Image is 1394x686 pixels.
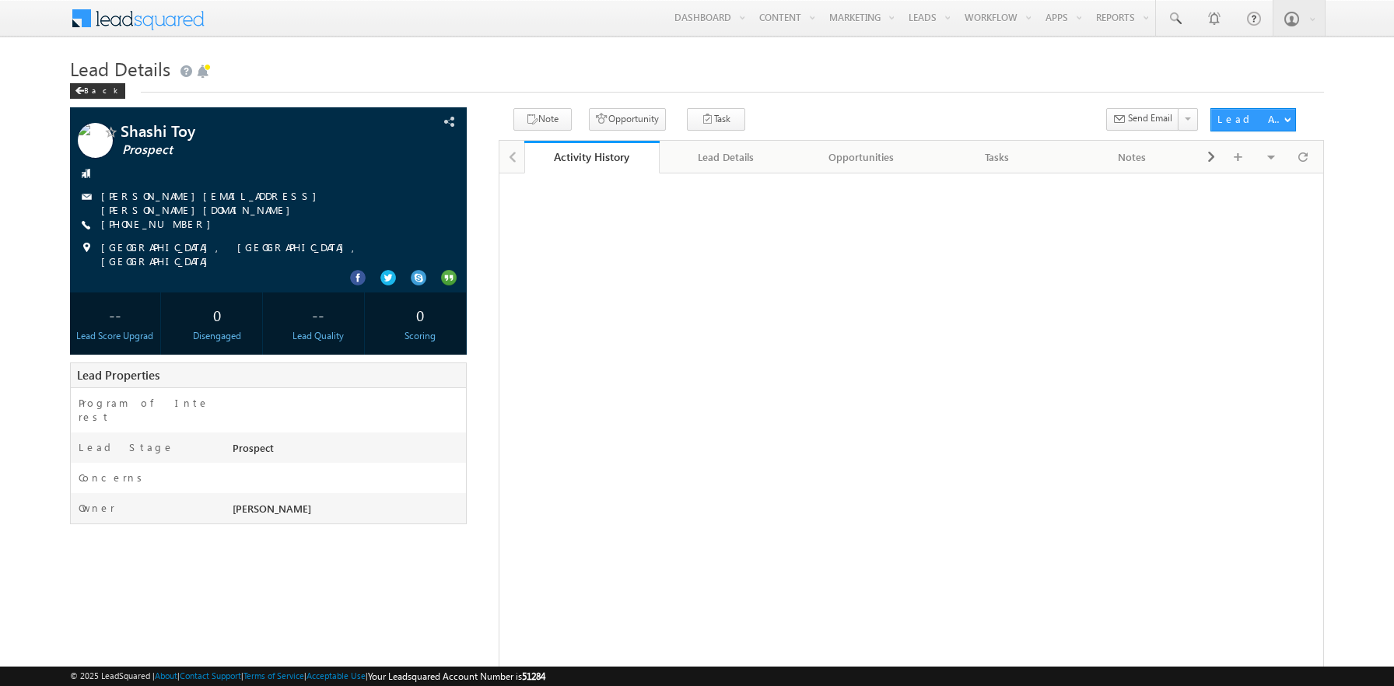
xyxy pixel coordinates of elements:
span: Send Email [1128,111,1172,125]
span: Your Leadsquared Account Number is [368,670,545,682]
div: Tasks [942,148,1051,166]
div: Opportunities [807,148,916,166]
span: Lead Properties [77,367,159,383]
label: Lead Stage [79,440,174,454]
a: Opportunities [794,141,930,173]
div: 0 [175,300,258,329]
span: [PERSON_NAME] [233,502,311,515]
button: Opportunity [589,108,666,131]
div: Lead Actions [1217,112,1284,126]
a: About [155,670,177,681]
div: Back [70,83,125,99]
label: Owner [79,501,115,515]
span: [GEOGRAPHIC_DATA], [GEOGRAPHIC_DATA], [GEOGRAPHIC_DATA] [101,240,426,268]
div: Prospect [229,440,466,462]
div: -- [277,300,360,329]
span: Prospect [122,142,370,158]
div: Lead Details [672,148,781,166]
label: Program of Interest [79,396,214,424]
div: Notes [1077,148,1186,166]
a: Activity History [524,141,660,173]
a: [PERSON_NAME][EMAIL_ADDRESS][PERSON_NAME][DOMAIN_NAME] [101,189,324,216]
div: Scoring [379,329,462,343]
div: Lead Quality [277,329,360,343]
span: Shashi Toy [121,123,369,138]
button: Note [513,108,572,131]
div: Lead Score Upgrad [74,329,157,343]
a: Notes [1065,141,1200,173]
img: Profile photo [78,123,113,163]
a: Contact Support [180,670,241,681]
span: © 2025 LeadSquared | | | | | [70,669,545,684]
div: Activity History [536,149,648,164]
a: Lead Details [660,141,795,173]
div: Disengaged [175,329,258,343]
label: Concerns [79,471,148,485]
button: Lead Actions [1210,108,1296,131]
button: Send Email [1106,108,1179,131]
a: Acceptable Use [306,670,366,681]
span: [PHONE_NUMBER] [101,217,219,233]
span: Lead Details [70,56,170,81]
a: Back [70,82,133,96]
a: Terms of Service [243,670,304,681]
span: 51284 [522,670,545,682]
div: 0 [379,300,462,329]
a: Tasks [930,141,1065,173]
button: Task [687,108,745,131]
div: -- [74,300,157,329]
